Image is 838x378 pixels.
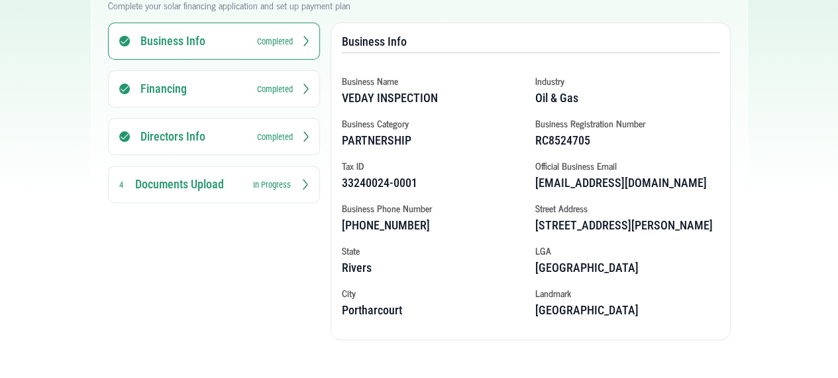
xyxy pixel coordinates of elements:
h4: [GEOGRAPHIC_DATA] [535,302,718,318]
p: Street Address [535,202,718,215]
p: Official Business Email [535,159,718,172]
h3: Directors Info [140,129,246,145]
h3: Business Info [140,33,246,49]
p: City [342,286,525,300]
h4: 33240024-0001 [342,175,525,191]
button: Business Info Completed [108,23,320,60]
h3: Business Info [342,34,719,50]
button: Directors Info Completed [108,118,320,155]
button: Financing Completed [108,70,320,107]
small: Completed [257,83,293,95]
p: State [342,244,525,257]
small: 4 [119,180,123,190]
p: Landmark [535,286,718,300]
p: Business Name [342,74,525,88]
h4: PARTNERSHIP [342,133,525,149]
p: Business Category [342,117,525,130]
h4: RC8524705 [535,133,718,149]
h4: Oil & Gas [535,90,718,106]
small: In Progress [253,178,291,191]
h4: VEDAY INSPECTION [342,90,525,106]
h4: [GEOGRAPHIC_DATA] [535,260,718,276]
p: Business Phone Number [342,202,525,215]
p: Industry [535,74,718,88]
h4: [PHONE_NUMBER] [342,218,525,233]
small: Completed [257,131,293,143]
p: LGA [535,244,718,257]
button: Documents Upload 4 In Progress [108,166,320,203]
h4: Rivers [342,260,525,276]
h4: Portharcourt [342,302,525,318]
p: Business Registration Number [535,117,718,130]
h4: [STREET_ADDRESS][PERSON_NAME] [535,218,718,233]
p: Tax ID [342,159,525,172]
h4: [EMAIL_ADDRESS][DOMAIN_NAME] [535,175,718,191]
h3: Documents Upload [135,176,241,192]
small: Completed [257,35,293,48]
h3: Financing [140,81,246,97]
